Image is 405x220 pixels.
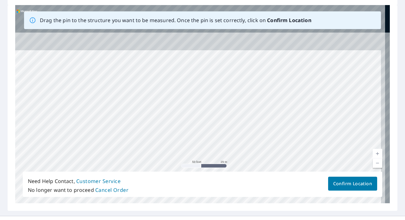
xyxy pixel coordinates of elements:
[95,186,129,194] button: Cancel Order
[28,177,128,186] p: Need Help Contact,
[28,186,128,194] p: No longer want to proceed
[76,177,121,186] button: Customer Service
[267,17,311,24] b: Confirm Location
[40,16,311,24] p: Drag the pin to the structure you want to be measured. Once the pin is set correctly, click on
[333,180,372,188] span: Confirm Location
[373,158,382,168] a: Current Level 19, Zoom Out
[373,149,382,158] a: Current Level 19, Zoom In
[328,177,377,191] button: Confirm Location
